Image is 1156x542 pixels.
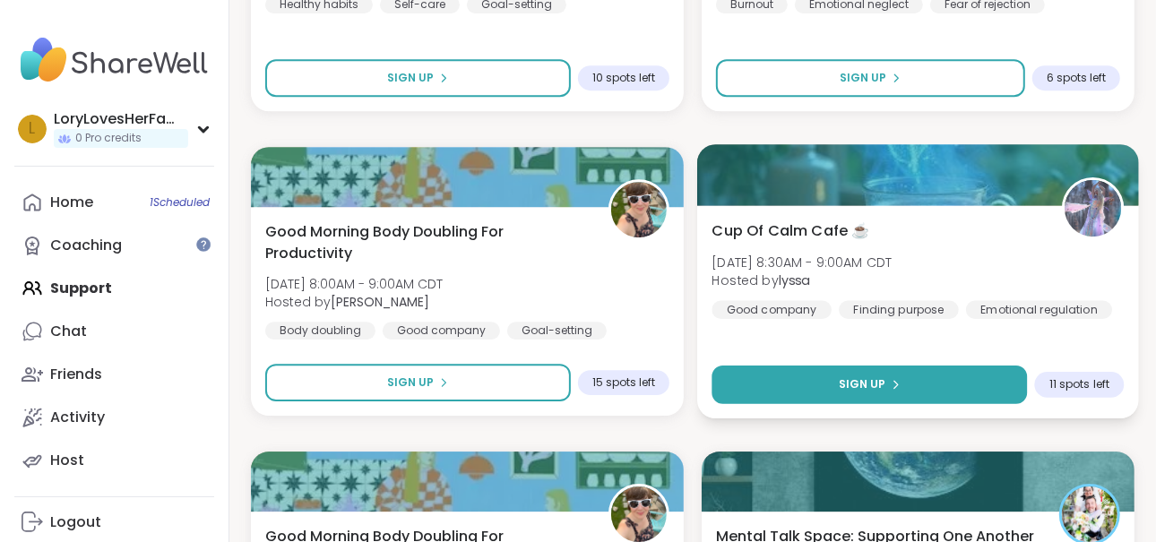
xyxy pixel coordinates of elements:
span: Sign Up [841,70,887,86]
span: Cup Of Calm Cafe ☕️ [712,219,869,241]
b: lyssa [779,271,810,289]
div: Body doubling [265,322,375,340]
div: Logout [50,512,101,532]
span: Sign Up [388,70,435,86]
span: Sign Up [388,374,435,391]
div: Goal-setting [507,322,607,340]
img: JollyJessie38 [1062,486,1117,542]
div: Activity [50,408,105,427]
img: Adrienne_QueenOfTheDawn [611,486,667,542]
span: Hosted by [265,293,443,311]
span: 6 spots left [1047,71,1106,85]
span: 10 spots left [592,71,655,85]
span: 0 Pro credits [75,131,142,146]
div: Finding purpose [839,300,959,318]
button: Sign Up [265,59,571,97]
div: Host [50,451,84,470]
span: 1 Scheduled [150,195,210,210]
a: Activity [14,396,214,439]
div: LoryLovesHerFamilia [54,109,188,129]
a: Host [14,439,214,482]
span: [DATE] 8:30AM - 9:00AM CDT [712,253,892,271]
div: Coaching [50,236,122,255]
img: ShareWell Nav Logo [14,29,214,91]
a: Coaching [14,224,214,267]
span: 15 spots left [592,375,655,390]
a: Home1Scheduled [14,181,214,224]
div: Friends [50,365,102,384]
span: Hosted by [712,271,892,289]
div: Home [50,193,93,212]
span: L [30,117,36,141]
div: Chat [50,322,87,341]
button: Sign Up [716,59,1025,97]
div: Emotional regulation [966,300,1112,318]
div: Good company [383,322,500,340]
a: Friends [14,353,214,396]
img: Adrienne_QueenOfTheDawn [611,182,667,237]
span: 11 spots left [1049,377,1109,391]
b: [PERSON_NAME] [331,293,429,311]
button: Sign Up [712,366,1027,404]
a: Chat [14,310,214,353]
div: Good company [712,300,832,318]
span: [DATE] 8:00AM - 9:00AM CDT [265,275,443,293]
span: Sign Up [839,376,886,392]
span: Good Morning Body Doubling For Productivity [265,221,589,264]
button: Sign Up [265,364,571,401]
img: lyssa [1065,180,1121,237]
iframe: Spotlight [196,237,211,252]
